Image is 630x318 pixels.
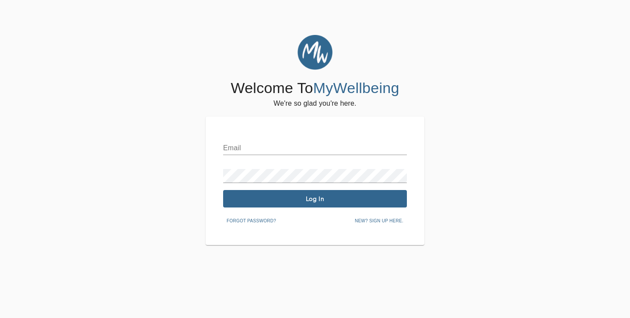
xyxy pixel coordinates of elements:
button: New? Sign up here. [351,214,407,228]
a: Forgot password? [223,217,280,224]
h6: We're so glad you're here. [273,97,356,110]
span: Log In [227,195,403,203]
button: Log In [223,190,407,207]
span: New? Sign up here. [355,217,403,225]
button: Forgot password? [223,214,280,228]
span: Forgot password? [227,217,276,225]
h4: Welcome To [231,79,399,97]
span: MyWellbeing [313,79,399,96]
img: MyWellbeing [297,35,332,70]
